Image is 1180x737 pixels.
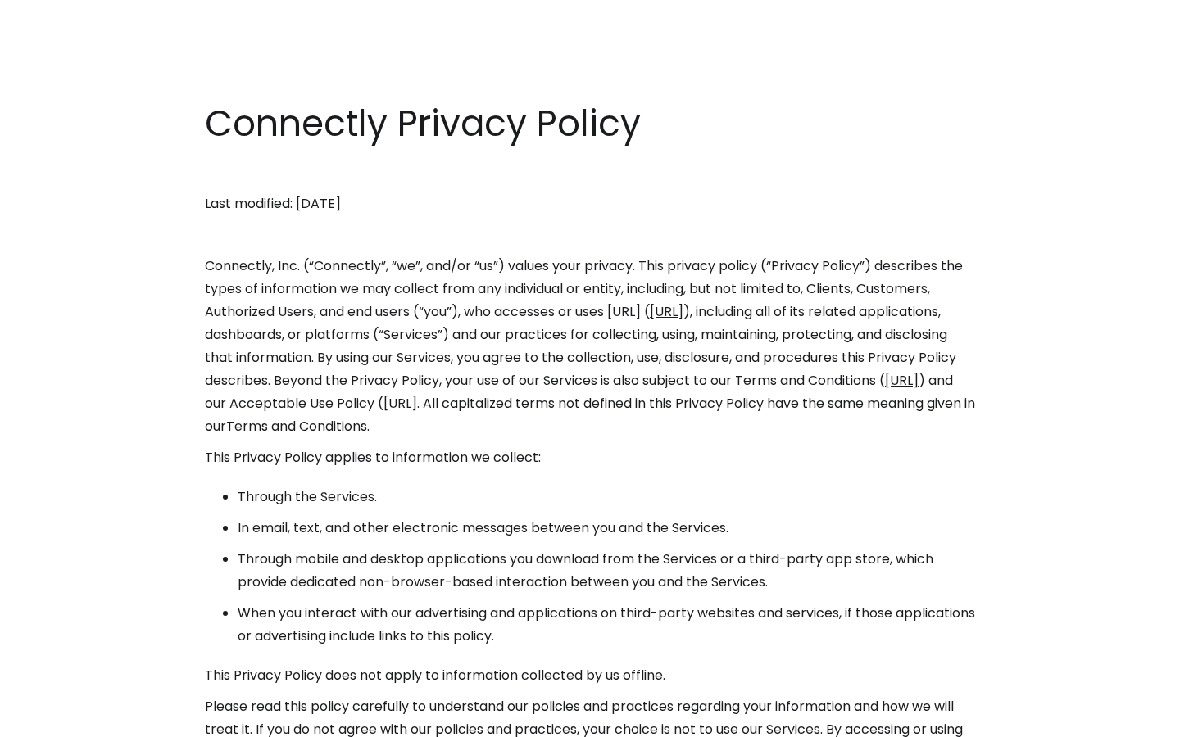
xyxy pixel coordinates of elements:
[238,548,975,594] li: Through mobile and desktop applications you download from the Services or a third-party app store...
[205,664,975,687] p: This Privacy Policy does not apply to information collected by us offline.
[205,98,975,149] h1: Connectly Privacy Policy
[205,192,975,215] p: Last modified: [DATE]
[205,161,975,184] p: ‍
[205,446,975,469] p: This Privacy Policy applies to information we collect:
[238,602,975,648] li: When you interact with our advertising and applications on third-party websites and services, if ...
[238,517,975,540] li: In email, text, and other electronic messages between you and the Services.
[885,371,919,390] a: [URL]
[205,255,975,438] p: Connectly, Inc. (“Connectly”, “we”, and/or “us”) values your privacy. This privacy policy (“Priva...
[33,708,98,731] ul: Language list
[238,486,975,509] li: Through the Services.
[650,302,683,321] a: [URL]
[205,224,975,246] p: ‍
[16,707,98,731] aside: Language selected: English
[226,417,367,436] a: Terms and Conditions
